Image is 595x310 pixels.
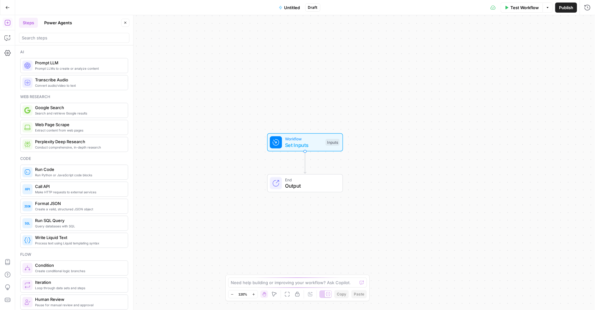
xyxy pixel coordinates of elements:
[35,268,123,273] span: Create conditional logic branches
[35,207,123,212] span: Create a valid, structured JSON object
[35,104,123,111] span: Google Search
[35,190,123,195] span: Make HTTP requests to external services
[510,4,539,11] span: Test Workflow
[555,3,577,13] button: Publish
[35,183,123,190] span: Call API
[337,291,346,297] span: Copy
[20,156,128,161] div: Code
[40,18,76,28] button: Power Agents
[35,241,123,246] span: Process text using Liquid templating syntax
[275,3,304,13] button: Untitled
[284,4,300,11] span: Untitled
[35,138,123,145] span: Perplexity Deep Research
[285,141,323,149] span: Set Inputs
[35,121,123,128] span: Web Page Scrape
[35,302,123,307] span: Pause for manual review and approval
[35,166,123,173] span: Run Code
[334,290,349,298] button: Copy
[35,217,123,224] span: Run SQL Query
[35,234,123,241] span: Write Liquid Text
[20,49,128,55] div: Ai
[35,83,123,88] span: Convert audio/video to text
[35,77,123,83] span: Transcribe Audio
[559,4,573,11] span: Publish
[35,173,123,178] span: Run Python or JavaScript code blocks
[35,128,123,133] span: Extract content from web pages
[35,60,123,66] span: Prompt LLM
[19,18,38,28] button: Steps
[35,200,123,207] span: Format JSON
[304,151,306,173] g: Edge from start to end
[239,292,247,297] span: 120%
[354,291,364,297] span: Paste
[22,35,127,41] input: Search steps
[351,290,367,298] button: Paste
[501,3,543,13] button: Test Workflow
[20,252,128,257] div: Flow
[325,139,339,146] div: Inputs
[247,174,364,192] div: EndOutput
[35,66,123,71] span: Prompt LLMs to create or analyze content
[285,182,336,190] span: Output
[35,285,123,290] span: Loop through data sets and steps
[35,111,123,116] span: Search and retrieve Google results
[35,145,123,150] span: Conduct comprehensive, in-depth research
[35,262,123,268] span: Condition
[285,136,323,142] span: Workflow
[20,94,128,100] div: Web research
[35,224,123,229] span: Query databases with SQL
[308,5,318,10] span: Draft
[247,133,364,152] div: WorkflowSet InputsInputs
[35,296,123,302] span: Human Review
[35,279,123,285] span: Iteration
[285,177,336,183] span: End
